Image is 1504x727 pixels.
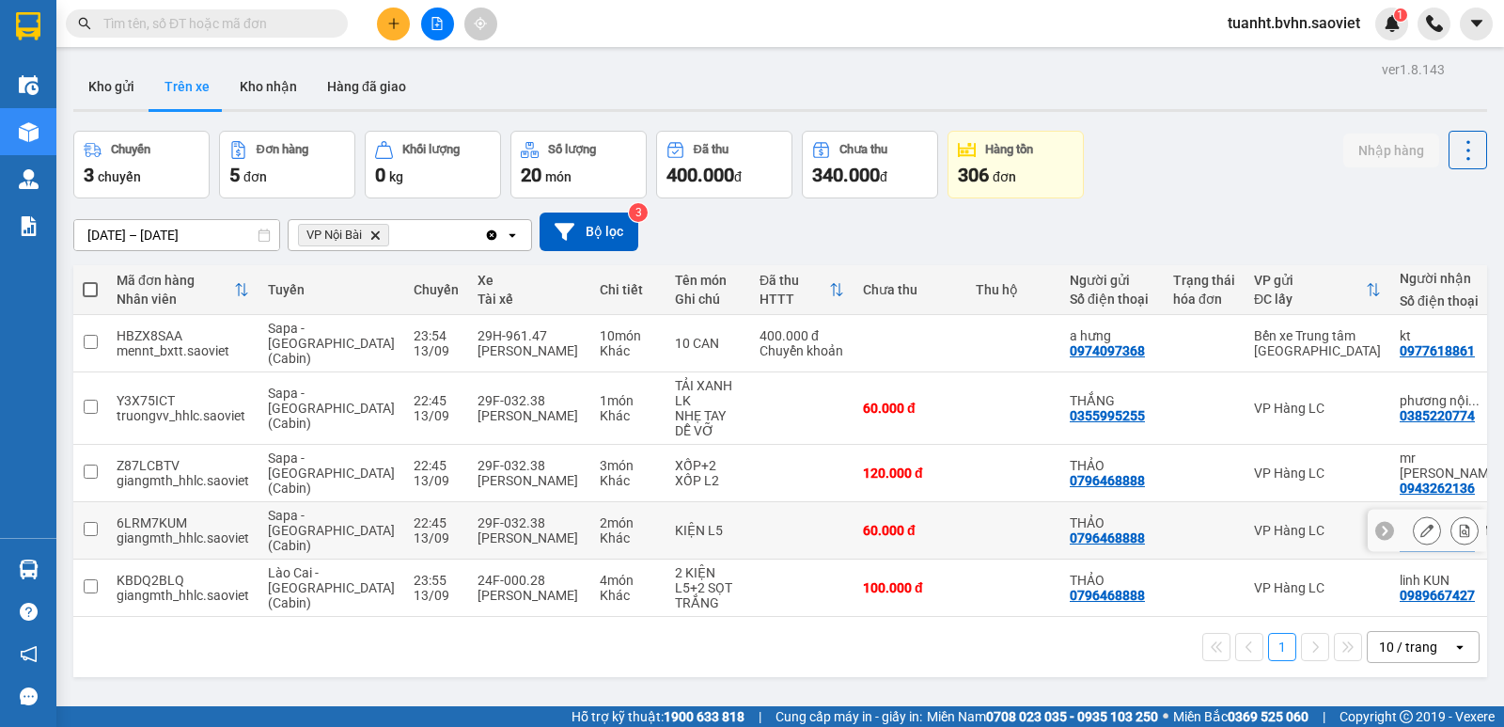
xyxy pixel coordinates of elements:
div: a hưng [1070,328,1154,343]
div: Người gửi [1070,273,1154,288]
button: Hàng tồn306đơn [948,131,1084,198]
div: Ghi chú [675,292,741,307]
span: Miền Bắc [1173,706,1308,727]
img: warehouse-icon [19,169,39,189]
div: 0943262136 [1400,481,1475,496]
div: truongvv_hhlc.saoviet [117,408,249,423]
div: NHẸ TAY DỄ VỠ [675,408,741,438]
div: 0355995255 [1070,408,1145,423]
span: VP Nội Bài [306,228,362,243]
div: Trạng thái [1173,273,1235,288]
div: HTTT [760,292,829,307]
img: icon-new-feature [1384,15,1401,32]
div: 4 món [600,573,656,588]
div: Chi tiết [600,282,656,297]
sup: 3 [629,203,648,222]
button: Chuyến3chuyến [73,131,210,198]
img: warehouse-icon [19,122,39,142]
th: Toggle SortBy [750,265,854,315]
div: kt [1400,328,1500,343]
div: 29F-032.38 [478,458,581,473]
button: Bộ lọc [540,213,638,251]
span: Cung cấp máy in - giấy in: [775,706,922,727]
span: plus [387,17,400,30]
img: solution-icon [19,216,39,236]
span: question-circle [20,603,38,621]
div: 0796468888 [1070,530,1145,545]
span: món [545,169,572,184]
div: 10 CAN [675,336,741,351]
span: đơn [243,169,267,184]
div: Đã thu [760,273,829,288]
span: 0 [375,164,385,186]
span: 20 [521,164,541,186]
div: VP gửi [1254,273,1366,288]
div: Khác [600,530,656,545]
div: giangmth_hhlc.saoviet [117,588,249,603]
div: Số điện thoại [1070,292,1154,307]
span: search [78,17,91,30]
div: giangmth_hhlc.saoviet [117,530,249,545]
button: Kho nhận [225,64,312,109]
div: Thu hộ [976,282,1051,297]
div: phương nội bài [1400,393,1500,408]
div: 10 / trang [1379,638,1437,656]
div: 0385220774 [1400,408,1475,423]
svg: open [505,228,520,243]
div: 29H-961.47 [478,328,581,343]
div: mr tạo [1400,508,1500,538]
button: 1 [1268,633,1296,661]
img: logo-vxr [16,12,40,40]
div: 10 món [600,328,656,343]
button: Chưa thu340.000đ [802,131,938,198]
sup: 1 [1394,8,1407,22]
div: Y3X75ICT [117,393,249,408]
div: Tên món [675,273,741,288]
div: 2 món [600,515,656,530]
div: giangmth_hhlc.saoviet [117,473,249,488]
div: 22:45 [414,515,459,530]
div: 6LRM7KUM [117,515,249,530]
strong: 1900 633 818 [664,709,744,724]
button: Khối lượng0kg [365,131,501,198]
div: 13/09 [414,408,459,423]
div: mennt_bxtt.saoviet [117,343,249,358]
button: Kho gửi [73,64,149,109]
svg: open [1452,640,1467,655]
span: file-add [431,17,444,30]
div: TẢI XANH LK [675,378,741,408]
strong: 0369 525 060 [1228,709,1308,724]
div: 120.000 đ [863,466,957,481]
th: Toggle SortBy [107,265,258,315]
div: 0977618861 [1400,343,1475,358]
svg: Clear all [484,228,499,243]
div: Hàng tồn [985,143,1033,156]
button: Đơn hàng5đơn [219,131,355,198]
img: warehouse-icon [19,560,39,579]
span: Sapa - [GEOGRAPHIC_DATA] (Cabin) [268,386,395,431]
span: Miền Nam [927,706,1158,727]
span: 5 [229,164,240,186]
div: linh KUN [1400,573,1500,588]
div: THẢO [1070,458,1154,473]
div: 400.000 đ [760,328,844,343]
div: 24F-000.28 [478,573,581,588]
strong: 0708 023 035 - 0935 103 250 [986,709,1158,724]
button: Số lượng20món [510,131,647,198]
div: 22:45 [414,458,459,473]
button: Trên xe [149,64,225,109]
div: 29F-032.38 [478,515,581,530]
input: Tìm tên, số ĐT hoặc mã đơn [103,13,325,34]
span: 3 [84,164,94,186]
div: 13/09 [414,343,459,358]
span: 340.000 [812,164,880,186]
div: THẢO [1070,573,1154,588]
div: 2 KIỆN L5+2 SỌT TRẮNG [675,565,741,610]
div: [PERSON_NAME] [478,530,581,545]
div: VP Hàng LC [1254,466,1381,481]
div: [PERSON_NAME] [478,588,581,603]
div: mr tạo [1400,450,1500,481]
div: Chuyến [414,282,459,297]
button: aim [464,8,497,40]
svg: Delete [369,229,381,241]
